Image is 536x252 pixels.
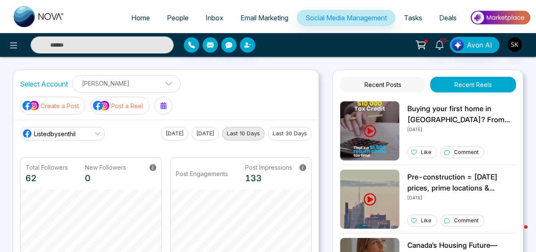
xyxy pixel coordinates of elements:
[111,101,143,110] p: Post a Reel
[407,193,516,201] p: [DATE]
[85,172,126,185] p: 0
[421,217,432,224] p: Like
[25,163,68,172] p: Total Followers
[454,217,479,224] p: Comment
[25,172,68,185] p: 62
[407,104,516,125] p: Buying your first home in [GEOGRAPHIC_DATA]? From tax-free savings to rebates, here 5 ways to mak...
[507,223,528,244] iframe: Intercom live chat
[161,127,188,140] button: [DATE]
[268,127,312,140] button: Last 30 Days
[340,101,400,161] img: Unable to load img.
[407,125,516,133] p: [DATE]
[469,8,531,27] img: Market-place.gif
[245,172,292,185] p: 133
[93,100,110,111] img: social-media-icon
[192,127,219,140] button: [DATE]
[23,100,39,111] img: social-media-icon
[407,172,516,193] p: Pre-construction = [DATE] prices, prime locations & passive income potential. Invest smart, live ...
[245,163,292,172] p: Post Impressions
[158,10,197,26] a: People
[14,6,65,27] img: Nova CRM Logo
[450,37,499,53] button: Avon AI
[20,97,85,115] button: social-media-iconCreate a Post
[452,39,464,51] img: Lead Flow
[421,148,432,156] p: Like
[85,163,126,172] p: New Followers
[41,101,79,110] p: Create a Post
[429,37,450,52] a: 10+
[440,37,447,45] span: 10+
[430,77,516,92] button: Recent Reels
[467,40,492,50] span: Avon AI
[206,14,223,22] span: Inbox
[34,129,76,138] span: Listedbysenthil
[167,14,189,22] span: People
[340,169,400,229] img: Unable to load img.
[131,14,150,22] span: Home
[123,10,158,26] a: Home
[240,14,288,22] span: Email Marketing
[176,169,228,178] p: Post Engagements
[232,10,297,26] a: Email Marketing
[439,14,457,22] span: Deals
[340,77,426,92] button: Recent Posts
[395,10,431,26] a: Tasks
[454,148,479,156] p: Comment
[78,76,175,90] p: [PERSON_NAME]
[222,127,265,140] button: Last 10 Days
[508,37,522,52] img: User Avatar
[90,97,150,115] button: social-media-iconPost a Reel
[20,79,68,89] label: Select Account
[297,10,395,26] a: Social Media Management
[197,10,232,26] a: Inbox
[305,14,387,22] span: Social Media Management
[431,10,465,26] a: Deals
[404,14,422,22] span: Tasks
